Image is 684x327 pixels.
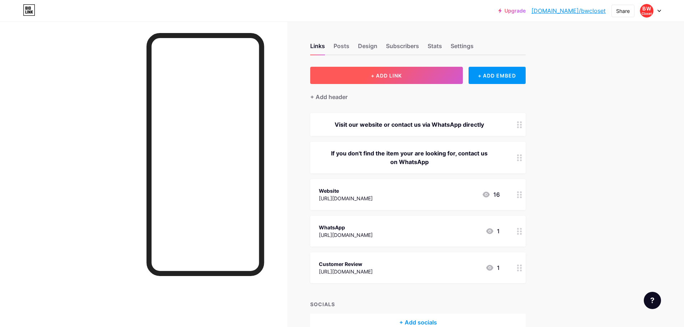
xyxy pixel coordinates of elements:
div: Posts [334,42,349,55]
div: Customer Review [319,260,373,268]
div: SOCIALS [310,300,526,308]
div: Subscribers [386,42,419,55]
span: + ADD LINK [371,73,402,79]
button: + ADD LINK [310,67,463,84]
div: Visit our website or contact us via WhatsApp directly [319,120,500,129]
a: [DOMAIN_NAME]/bwcloset [531,6,606,15]
div: Design [358,42,377,55]
div: + Add header [310,93,348,101]
div: + ADD EMBED [469,67,526,84]
a: Upgrade [498,8,526,14]
div: 1 [485,227,500,235]
div: [URL][DOMAIN_NAME] [319,231,373,239]
div: Share [616,7,630,15]
div: Links [310,42,325,55]
div: Stats [428,42,442,55]
div: WhatsApp [319,224,373,231]
div: If you don't find the item your are looking for, contact us on WhatsApp [319,149,500,166]
div: [URL][DOMAIN_NAME] [319,195,373,202]
div: 1 [485,263,500,272]
div: [URL][DOMAIN_NAME] [319,268,373,275]
div: 16 [482,190,500,199]
img: bwcloset [640,4,653,18]
div: Website [319,187,373,195]
div: Settings [451,42,474,55]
